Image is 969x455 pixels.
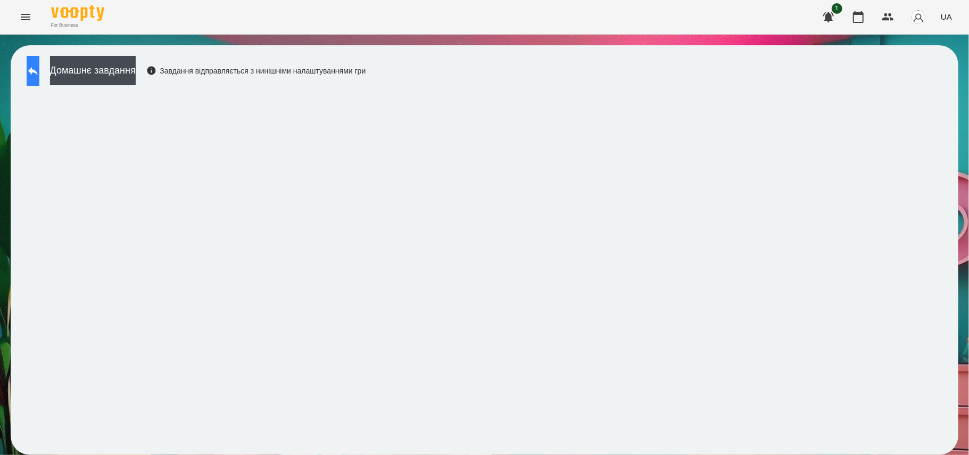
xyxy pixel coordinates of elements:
[832,3,842,14] span: 1
[941,11,952,22] span: UA
[51,22,104,29] span: For Business
[937,7,956,27] button: UA
[50,56,136,85] button: Домашнє завдання
[911,10,926,25] img: avatar_s.png
[51,5,104,21] img: Voopty Logo
[13,4,38,30] button: Menu
[146,66,366,76] div: Завдання відправляється з нинішніми налаштуваннями гри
